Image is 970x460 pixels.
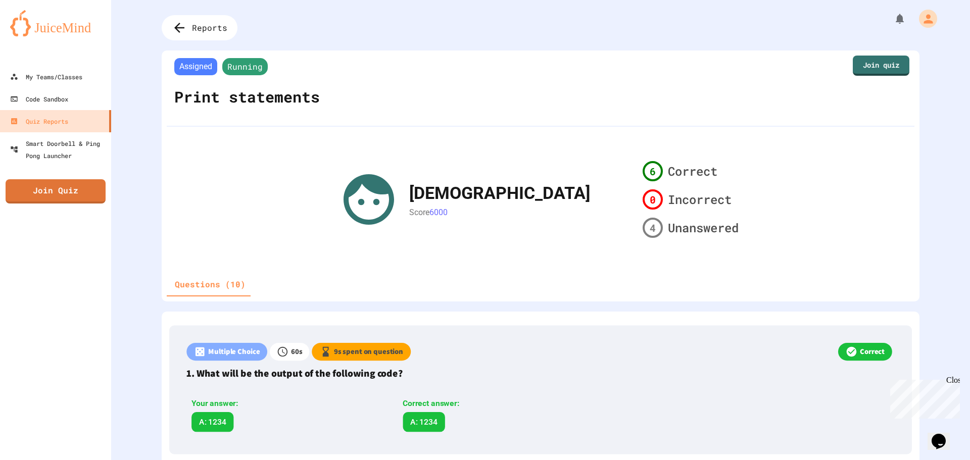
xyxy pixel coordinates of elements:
[291,346,303,357] p: 60 s
[334,346,403,357] p: 9 s spent on question
[908,7,940,30] div: My Account
[668,190,732,209] span: Incorrect
[928,420,960,450] iframe: chat widget
[222,58,268,75] span: Running
[643,189,663,210] div: 0
[10,137,107,162] div: Smart Doorbell & Ping Pong Launcher
[186,366,894,380] p: 1. What will be the output of the following code?
[643,218,663,238] div: 4
[192,22,227,34] span: Reports
[403,398,597,410] div: Correct answer:
[853,56,909,76] a: Join quiz
[191,412,233,432] div: A: 1234
[172,78,322,116] div: Print statements
[167,272,254,296] button: Questions (10)
[875,10,908,27] div: My Notifications
[403,412,445,432] div: A: 1234
[10,93,68,105] div: Code Sandbox
[10,71,82,83] div: My Teams/Classes
[10,10,101,36] img: logo-orange.svg
[208,346,260,357] p: Multiple Choice
[668,219,739,237] span: Unanswered
[10,115,68,127] div: Quiz Reports
[4,4,70,64] div: Chat with us now!Close
[886,376,960,419] iframe: chat widget
[409,180,590,206] div: [DEMOGRAPHIC_DATA]
[668,162,717,180] span: Correct
[6,179,106,203] a: Join Quiz
[860,346,885,357] p: Correct
[174,58,217,75] span: Assigned
[167,272,254,296] div: basic tabs example
[409,208,429,217] span: Score
[191,398,385,410] div: Your answer:
[643,161,663,181] div: 6
[429,208,448,217] span: 6000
